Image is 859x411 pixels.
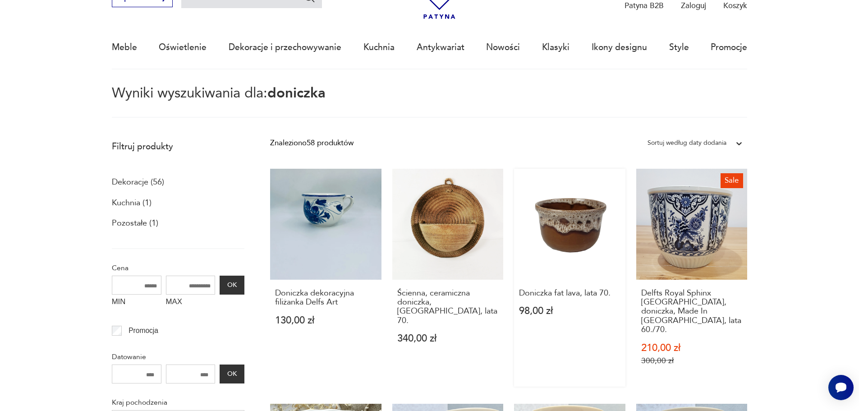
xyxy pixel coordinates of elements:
[112,141,244,152] p: Filtruj produkty
[392,169,504,387] a: Ścienna, ceramiczna doniczka, Niemcy, lata 70.Ścienna, ceramiczna doniczka, [GEOGRAPHIC_DATA], la...
[112,295,161,312] label: MIN
[166,295,216,312] label: MAX
[112,27,137,68] a: Meble
[519,289,620,298] h3: Doniczka fat lava, lata 70.
[220,276,244,295] button: OK
[129,325,158,337] p: Promocja
[592,27,647,68] a: Ikony designu
[486,27,520,68] a: Nowości
[397,289,499,326] h3: Ścienna, ceramiczna doniczka, [GEOGRAPHIC_DATA], lata 70.
[641,356,743,365] p: 300,00 zł
[514,169,625,387] a: Doniczka fat lava, lata 70.Doniczka fat lava, lata 70.98,00 zł
[112,351,244,363] p: Datowanie
[229,27,341,68] a: Dekoracje i przechowywanie
[641,289,743,335] h3: Delfts Royal Sphinx [GEOGRAPHIC_DATA], doniczka, Made In [GEOGRAPHIC_DATA], lata 60./70.
[112,216,158,231] a: Pozostałe (1)
[112,175,164,190] a: Dekoracje (56)
[397,334,499,343] p: 340,00 zł
[417,27,464,68] a: Antykwariat
[270,137,354,149] div: Znaleziono 58 produktów
[267,83,326,102] span: doniczka
[275,289,377,307] h3: Doniczka dekoracyjna filiżanka Delfs Art
[270,169,381,387] a: Doniczka dekoracyjna filiżanka Delfs ArtDoniczka dekoracyjna filiżanka Delfs Art130,00 zł
[275,316,377,325] p: 130,00 zł
[363,27,395,68] a: Kuchnia
[636,169,748,387] a: SaleDelfts Royal Sphinx Maastricht, doniczka, Made In Holland, lata 60./70.Delfts Royal Sphinx [G...
[648,137,726,149] div: Sortuj według daty dodania
[641,343,743,353] p: 210,00 zł
[112,397,244,408] p: Kraj pochodzenia
[669,27,689,68] a: Style
[681,0,706,11] p: Zaloguj
[542,27,570,68] a: Klasyki
[220,365,244,383] button: OK
[625,0,664,11] p: Patyna B2B
[112,262,244,274] p: Cena
[112,195,152,211] a: Kuchnia (1)
[112,87,748,118] p: Wyniki wyszukiwania dla:
[828,375,854,400] iframe: Smartsupp widget button
[519,306,620,316] p: 98,00 zł
[723,0,747,11] p: Koszyk
[711,27,747,68] a: Promocje
[159,27,207,68] a: Oświetlenie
